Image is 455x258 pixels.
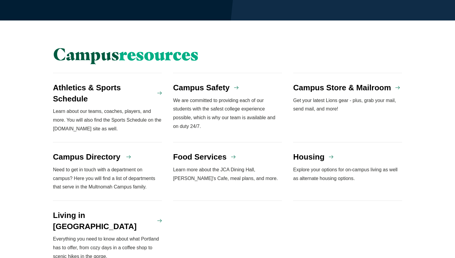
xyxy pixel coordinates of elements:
h4: Housing [293,151,324,162]
h4: Living in [GEOGRAPHIC_DATA] [53,210,153,232]
p: Explore your options for on-campus living as well as alternate housing options. [293,166,402,183]
p: Get your latest Lions gear - plus, grab your mail, send mail, and more! [293,96,402,114]
p: Learn more about the JCA Dining Hall, [PERSON_NAME]'s Cafe, meal plans, and more. [173,166,282,183]
h4: Food Services [173,151,227,162]
a: Campus Directory Need to get in touch with a department on campus? Here you will find a list of d... [53,142,162,201]
a: Housing Explore your options for on-campus living as well as alternate housing options. [293,142,402,201]
a: Athletics & Sports Schedule Learn about our teams, coaches, players, and more. You will also find... [53,73,162,142]
h4: Campus Safety [173,82,230,93]
p: Learn about our teams, coaches, players, and more. You will also find the Sports Schedule on the ... [53,107,162,133]
a: Food Services Learn more about the JCA Dining Hall, [PERSON_NAME]'s Cafe, meal plans, and more. [173,142,282,201]
h2: Campus [53,45,282,64]
span: resources [119,44,198,64]
h4: Campus Store & Mailroom [293,82,391,93]
p: Need to get in touch with a department on campus? Here you will find a list of departments that s... [53,166,162,191]
h4: Athletics & Sports Schedule [53,82,153,104]
h4: Campus Directory [53,151,120,162]
a: Campus Safety We are committed to providing each of our students with the safest college experien... [173,73,282,142]
p: We are committed to providing each of our students with the safest college experience possible, w... [173,96,282,131]
a: Campus Store & Mailroom Get your latest Lions gear - plus, grab your mail, send mail, and more! [293,73,402,142]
